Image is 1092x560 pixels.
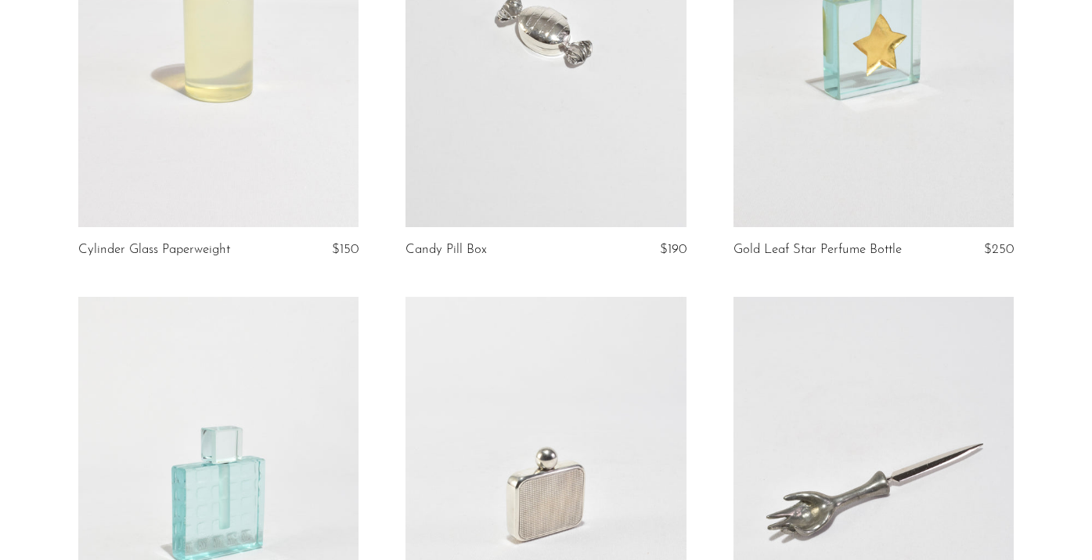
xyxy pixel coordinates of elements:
[660,243,687,256] span: $190
[733,243,902,257] a: Gold Leaf Star Perfume Bottle
[332,243,359,256] span: $150
[405,243,487,257] a: Candy Pill Box
[78,243,230,257] a: Cylinder Glass Paperweight
[984,243,1014,256] span: $250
